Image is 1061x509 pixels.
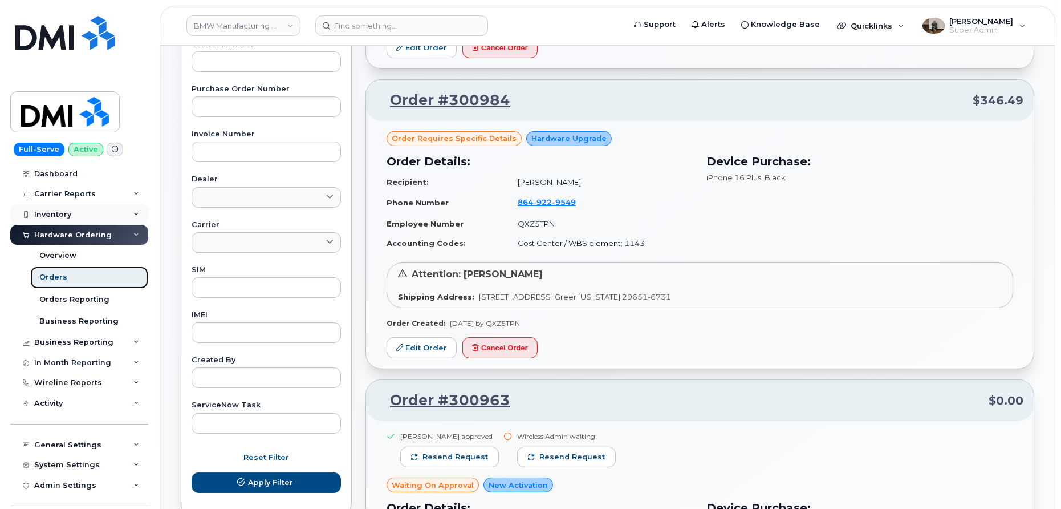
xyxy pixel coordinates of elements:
[517,431,616,441] div: Wireless Admin waiting
[684,13,733,36] a: Alerts
[518,197,590,207] a: 8649229549
[989,393,1023,409] span: $0.00
[518,197,576,207] span: 864
[376,90,510,111] a: Order #300984
[243,452,289,463] span: Reset Filter
[387,177,429,187] strong: Recipient:
[387,319,445,328] strong: Order Created:
[950,17,1014,26] span: [PERSON_NAME]
[450,319,520,328] span: [DATE] by QXZ5TPN
[192,312,341,319] label: IMEI
[829,14,912,37] div: Quicklinks
[315,15,488,36] input: Find something...
[462,337,538,358] button: Cancel Order
[192,357,341,364] label: Created By
[412,269,543,280] span: Attention: [PERSON_NAME]
[392,480,474,491] span: Waiting On Approval
[387,239,466,248] strong: Accounting Codes:
[507,233,693,253] td: Cost Center / WBS element: 1143
[192,131,341,138] label: Invoice Number
[387,153,693,170] h3: Order Details:
[192,86,341,93] label: Purchase Order Number
[701,19,725,30] span: Alerts
[422,452,488,462] span: Resend request
[707,153,1014,170] h3: Device Purchase:
[922,14,945,37] div: User avatar
[387,219,464,228] strong: Employee Number
[851,21,892,30] span: Quicklinks
[531,133,607,144] span: Hardware Upgrade
[973,92,1023,109] span: $346.49
[914,14,1034,37] div: Spencer Witter
[400,447,499,467] button: Resend request
[387,38,457,59] a: Edit Order
[626,13,684,36] a: Support
[192,221,341,229] label: Carrier
[192,266,341,274] label: SIM
[539,452,605,462] span: Resend request
[1011,459,1052,500] iframe: Messenger Launcher
[392,133,517,144] span: Order requires Specific details
[489,480,548,491] span: New Activation
[507,172,693,192] td: [PERSON_NAME]
[707,173,762,182] span: iPhone 16 Plus
[192,472,341,493] button: Apply Filter
[192,176,341,183] label: Dealer
[192,402,341,409] label: ServiceNow Task
[398,292,474,301] strong: Shipping Address:
[922,18,945,34] img: User avatar
[733,13,828,36] a: Knowledge Base
[507,214,693,234] td: QXZ5TPN
[400,431,499,441] div: [PERSON_NAME] approved
[248,477,293,488] span: Apply Filter
[950,26,1014,35] span: Super Admin
[644,19,676,30] span: Support
[552,197,576,207] span: 9549
[762,173,786,182] span: , Black
[192,41,341,48] label: Carrier Number
[479,292,671,301] span: [STREET_ADDRESS] Greer [US_STATE] 29651-6731
[387,337,457,358] a: Edit Order
[533,197,552,207] span: 922
[387,198,449,207] strong: Phone Number
[751,19,820,30] span: Knowledge Base
[192,447,341,468] button: Reset Filter
[186,15,300,36] a: BMW Manufacturing Co LLC
[376,390,510,411] a: Order #300963
[517,447,616,467] button: Resend request
[462,38,538,59] button: Cancel Order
